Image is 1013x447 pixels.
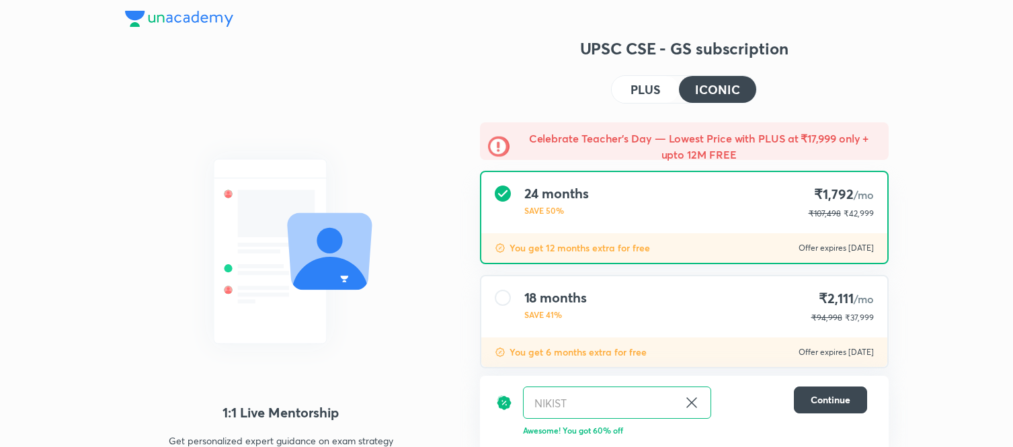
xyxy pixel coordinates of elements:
[799,347,874,358] p: Offer expires [DATE]
[495,243,505,253] img: discount
[523,424,867,436] p: Awesome! You got 60% off
[524,290,587,306] h4: 18 months
[799,243,874,253] p: Offer expires [DATE]
[524,309,587,321] p: SAVE 41%
[496,387,512,419] img: discount
[811,290,874,308] h4: ₹2,111
[612,76,679,103] button: PLUS
[794,387,867,413] button: Continue
[631,83,660,95] h4: PLUS
[480,38,889,59] h3: UPSC CSE - GS subscription
[844,208,874,218] span: ₹42,999
[524,186,589,202] h4: 24 months
[524,204,589,216] p: SAVE 50%
[524,387,678,419] input: Have a referral code?
[845,313,874,323] span: ₹37,999
[809,186,874,204] h4: ₹1,792
[125,134,437,368] img: LMP_066b47ebaa.svg
[811,312,842,324] p: ₹94,998
[854,188,874,202] span: /mo
[495,347,505,358] img: discount
[125,403,437,423] h4: 1:1 Live Mentorship
[125,11,233,27] img: Company Logo
[809,208,841,220] p: ₹107,498
[510,346,647,359] p: You get 6 months extra for free
[695,83,739,95] h4: ICONIC
[811,393,850,407] span: Continue
[510,241,650,255] p: You get 12 months extra for free
[854,292,874,306] span: /mo
[518,130,881,163] h5: Celebrate Teacher’s Day — Lowest Price with PLUS at ₹17,999 only + upto 12M FREE
[679,76,756,103] button: ICONIC
[488,136,510,157] img: -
